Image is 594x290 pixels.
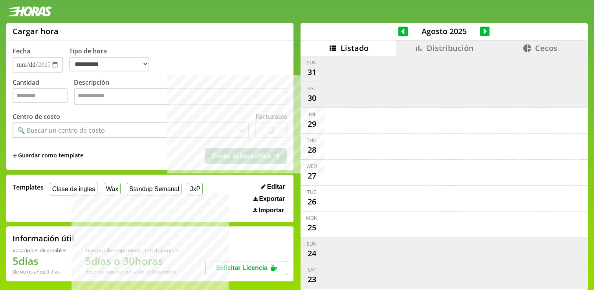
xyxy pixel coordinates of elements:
[255,112,287,121] label: Facturable
[74,78,287,107] label: Descripción
[307,137,317,144] div: Thu
[306,215,317,221] div: Mon
[216,264,268,271] span: Solicitar Licencia
[13,112,60,121] label: Centro de costo
[17,126,105,135] div: 🔍 Buscar un centro de costo
[306,118,318,130] div: 29
[306,92,318,104] div: 30
[13,78,74,107] label: Cantidad
[258,207,284,214] span: Importar
[6,6,52,16] img: logotipo
[408,26,480,36] span: Agosto 2025
[85,254,178,268] h1: 5 días o 30 horas
[127,183,181,195] button: Standup Semanal
[267,183,285,190] span: Editar
[306,247,318,260] div: 24
[307,59,317,66] div: Sun
[50,183,97,195] button: Clase de ingles
[13,233,74,244] h2: Información útil
[205,261,287,275] button: Solicitar Licencia
[341,43,368,53] span: Listado
[306,170,318,182] div: 27
[535,43,557,53] span: Cecos
[85,247,178,254] div: Tiempo Libre Optativo (TiLO) disponible
[13,88,68,103] input: Cantidad
[308,85,316,92] div: Sat
[309,111,315,118] div: Fri
[427,43,474,53] span: Distribución
[307,189,316,195] div: Tue
[69,47,156,73] label: Tipo de hora
[69,57,149,71] select: Tipo de hora
[188,183,203,195] button: JxP
[104,183,121,195] button: Wax
[259,195,285,202] span: Exportar
[306,66,318,78] div: 31
[13,151,83,160] span: +Guardar como template
[307,241,317,247] div: Sun
[151,268,176,275] b: Diciembre
[13,47,30,55] label: Fecha
[306,163,317,170] div: Wed
[306,195,318,208] div: 26
[306,273,318,286] div: 23
[13,151,17,160] span: +
[13,268,66,275] div: De otros años: 0 días
[308,266,316,273] div: Sat
[13,254,66,268] h1: 5 días
[13,247,66,254] div: Vacaciones disponibles
[259,183,287,191] button: Editar
[13,183,44,192] span: Templates
[306,144,318,156] div: 28
[301,56,588,290] div: scrollable content
[251,195,287,203] button: Exportar
[13,26,59,36] h1: Cargar hora
[306,221,318,234] div: 25
[85,268,178,275] div: Recordá que vencen a fin de
[74,88,287,105] textarea: Descripción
